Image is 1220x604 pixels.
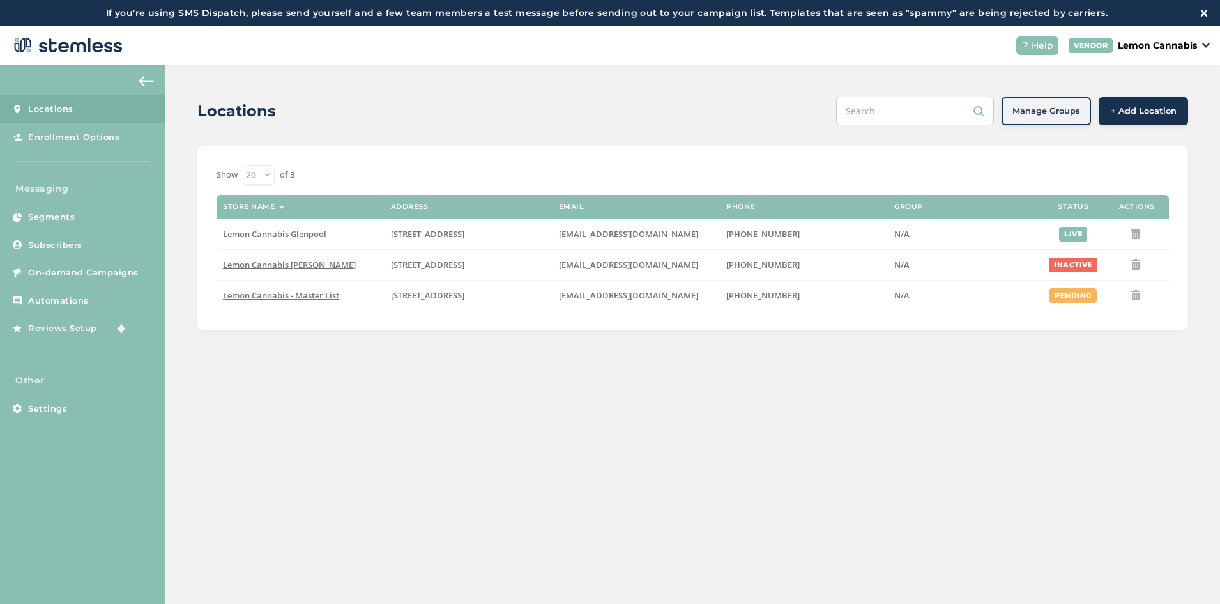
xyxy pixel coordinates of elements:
label: N/A [894,290,1035,301]
label: Email [559,203,584,211]
button: + Add Location [1099,97,1188,125]
span: Lemon Cannabis Glenpool [223,228,326,240]
label: Lemon Cannabis Glenpool [223,229,378,240]
img: icon_down-arrow-small-66adaf34.svg [1202,43,1210,48]
span: Help [1032,39,1053,52]
div: inactive [1049,258,1097,272]
label: Show [217,169,238,182]
img: icon-help-white-03924b79.svg [1021,42,1029,49]
label: If you're using SMS Dispatch, please send yourself and a few team members a test message before s... [13,6,1201,20]
label: hello@lemoncannabis.com [559,290,714,301]
label: Store name [223,203,275,211]
span: [PHONE_NUMBER] [726,290,800,301]
img: icon-sort-1e1d7615.svg [278,206,285,209]
span: [STREET_ADDRESS] [391,259,464,270]
div: pending [1049,288,1097,303]
label: Group [894,203,923,211]
span: Enrollment Options [28,131,119,144]
span: Lemon Cannabis - Master List [223,290,339,301]
span: Lemon Cannabis [PERSON_NAME] [223,259,356,270]
span: Segments [28,211,75,224]
span: [EMAIL_ADDRESS][DOMAIN_NAME] [559,290,698,301]
label: N/A [894,259,1035,270]
label: Phone [726,203,755,211]
span: + Add Location [1111,105,1177,118]
span: Settings [28,403,67,415]
span: [EMAIL_ADDRESS][DOMAIN_NAME] [559,259,698,270]
span: [STREET_ADDRESS] [391,228,464,240]
iframe: Chat Widget [1156,543,1220,604]
img: glitter-stars-b7820f95.gif [107,316,132,341]
label: Status [1058,203,1088,211]
label: hello@lemoncannabis.com [559,259,714,270]
span: Automations [28,295,89,307]
label: (908) 566-7957 [726,229,881,240]
span: Manage Groups [1012,105,1080,118]
label: (908) 566-7957 [726,290,881,301]
span: Locations [28,103,73,116]
label: Address [391,203,429,211]
span: [PHONE_NUMBER] [726,259,800,270]
label: 12152 South Waco Avenue [391,229,546,240]
label: N/A [894,229,1035,240]
input: Search [836,97,994,125]
label: 629 Amherst Drive Northeast [391,259,546,270]
button: Manage Groups [1002,97,1091,125]
label: (908) 566-7957 [726,259,881,270]
span: [EMAIL_ADDRESS][DOMAIN_NAME] [559,228,698,240]
span: Reviews Setup [28,322,97,335]
span: On-demand Campaigns [28,267,139,279]
span: [STREET_ADDRESS] [391,290,464,301]
img: logo-dark-0685b13c.svg [10,33,123,58]
label: hello@lemoncannabis.com [559,229,714,240]
label: Lemon Cannabis - Master List [223,290,378,301]
label: of 3 [280,169,294,182]
div: VENDOR [1069,38,1113,53]
img: icon-arrow-back-accent-c549486e.svg [139,76,154,86]
p: Lemon Cannabis [1118,39,1197,52]
label: Lemon Cannabis Jenks [223,259,378,270]
div: live [1059,227,1087,242]
img: icon-close-white-1ed751a3.svg [1201,10,1207,16]
th: Actions [1105,195,1169,219]
span: [PHONE_NUMBER] [726,228,800,240]
span: Subscribers [28,239,82,252]
label: 12152 South Waco Avenue [391,290,546,301]
h2: Locations [197,100,276,123]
